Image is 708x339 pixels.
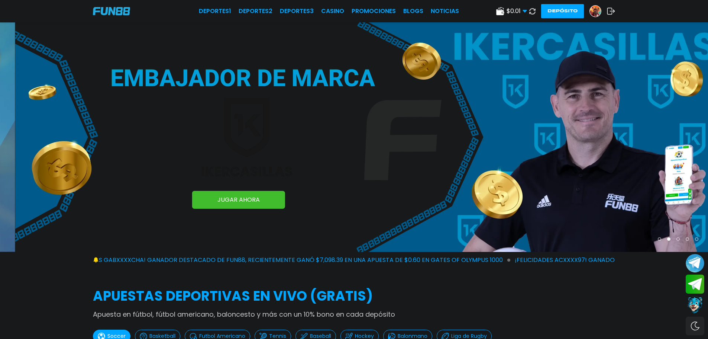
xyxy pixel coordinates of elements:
button: Join telegram [686,275,704,294]
button: Contact customer service [686,295,704,315]
h2: APUESTAS DEPORTIVAS EN VIVO (gratis) [93,286,615,306]
p: Apuesta en fútbol, fútbol americano, baloncesto y más con un 10% bono en cada depósito [93,309,615,319]
img: Company Logo [93,7,130,15]
button: Depósito [541,4,584,18]
a: BLOGS [403,7,423,16]
a: CASINO [321,7,344,16]
div: Switch theme [686,317,704,335]
img: Avatar [590,6,601,17]
span: $ 0.01 [507,7,527,16]
button: Join telegram channel [686,253,704,273]
a: Deportes3 [280,7,314,16]
a: JUGAR AHORA [192,191,285,209]
span: ¡FELICIDADES gabxxxxcha! GANADOR DESTACADO DE FUN88, RECIENTEMENTE GANÓ $7,098.39 EN UNA APUESTA ... [64,256,510,265]
a: Deportes1 [199,7,231,16]
a: Avatar [589,5,607,17]
a: Deportes2 [239,7,272,16]
a: Promociones [352,7,396,16]
a: NOTICIAS [431,7,459,16]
